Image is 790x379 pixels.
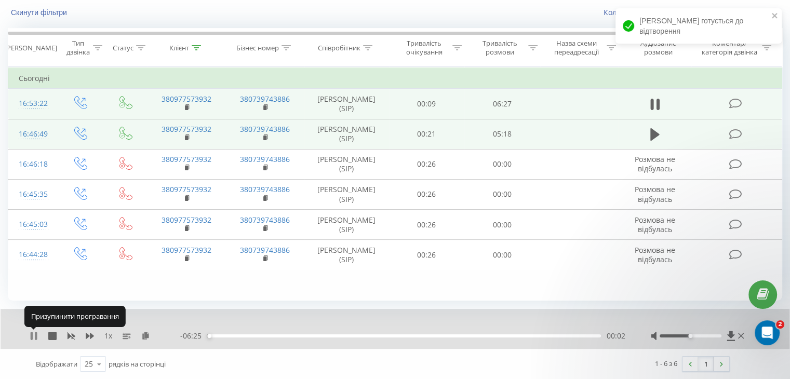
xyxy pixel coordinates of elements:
td: [PERSON_NAME] (SIP) [304,149,389,179]
span: Розмова не відбулась [635,184,675,204]
td: 05:18 [464,119,540,149]
td: 00:00 [464,210,540,240]
a: 380977573932 [162,245,211,255]
div: Тип дзвінка [65,39,90,57]
div: Назва схеми переадресації [550,39,604,57]
td: [PERSON_NAME] (SIP) [304,240,389,270]
span: Розмова не відбулась [635,154,675,173]
div: 16:46:18 [19,154,46,174]
div: 16:53:22 [19,93,46,114]
a: 380739743886 [240,94,290,104]
td: 00:21 [389,119,464,149]
span: 1 x [104,331,112,341]
a: 380739743886 [240,154,290,164]
a: 380977573932 [162,184,211,194]
button: close [771,11,779,21]
div: 16:45:35 [19,184,46,205]
button: Скинути фільтри [8,8,72,17]
div: Тривалість очікування [398,39,450,57]
div: [PERSON_NAME] [5,44,57,52]
td: [PERSON_NAME] (SIP) [304,119,389,149]
span: Розмова не відбулась [635,215,675,234]
span: 00:02 [606,331,625,341]
a: 380977573932 [162,124,211,134]
td: 00:00 [464,240,540,270]
a: 380977573932 [162,215,211,225]
div: 16:45:03 [19,214,46,235]
td: 00:26 [389,149,464,179]
td: 00:00 [464,179,540,209]
div: 16:44:28 [19,245,46,265]
a: Коли дані можуть відрізнятися вiд інших систем [604,7,782,17]
a: 380739743886 [240,245,290,255]
a: 380977573932 [162,154,211,164]
div: Співробітник [318,44,360,52]
a: 1 [698,357,714,371]
td: 00:09 [389,89,464,119]
div: 25 [85,359,93,369]
div: Accessibility label [688,334,692,338]
a: 380739743886 [240,124,290,134]
span: 2 [776,320,784,329]
td: 00:00 [464,149,540,179]
span: Відображати [36,359,77,369]
td: [PERSON_NAME] (SIP) [304,179,389,209]
a: 380739743886 [240,184,290,194]
td: [PERSON_NAME] (SIP) [304,89,389,119]
span: рядків на сторінці [109,359,166,369]
div: Клієнт [169,44,189,52]
div: 16:46:49 [19,124,46,144]
td: 00:26 [389,210,464,240]
iframe: Intercom live chat [755,320,780,345]
div: 1 - 6 з 6 [655,358,677,369]
span: - 06:25 [180,331,207,341]
span: Розмова не відбулась [635,245,675,264]
div: Accessibility label [207,334,211,338]
td: [PERSON_NAME] (SIP) [304,210,389,240]
td: 00:26 [389,240,464,270]
td: 00:26 [389,179,464,209]
a: 380739743886 [240,215,290,225]
td: Сьогодні [8,68,782,89]
td: 06:27 [464,89,540,119]
div: [PERSON_NAME] готується до відтворення [615,8,782,44]
div: Статус [113,44,133,52]
a: 380977573932 [162,94,211,104]
div: Бізнес номер [236,44,279,52]
div: Призупинити програвання [24,306,126,327]
div: Тривалість розмови [474,39,526,57]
